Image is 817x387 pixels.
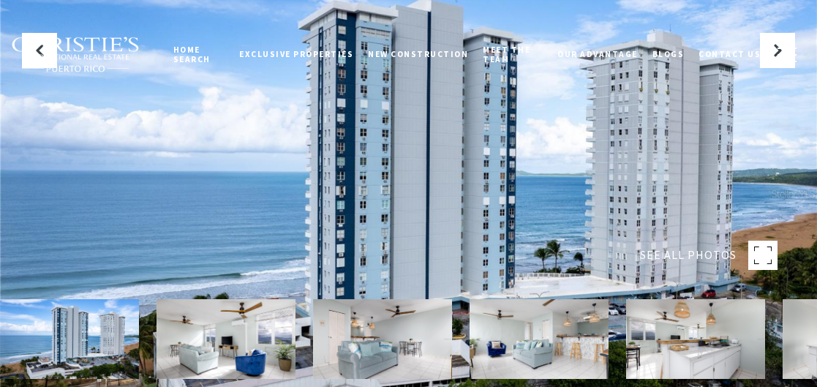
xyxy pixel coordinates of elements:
img: COND SANDY HILLS Unit: 19H [157,299,295,379]
span: Contact Us [699,49,761,59]
a: Exclusive Properties [232,36,361,72]
span: Exclusive Properties [239,49,353,59]
a: Meet the Team [475,31,550,78]
span: Our Advantage [557,49,638,59]
span: New Construction [368,49,468,59]
span: SEE ALL PHOTOS [640,246,737,265]
img: Christie's International Real Estate black text logo [11,37,140,72]
img: COND SANDY HILLS Unit: 19H [313,299,452,379]
a: New Construction [361,36,475,72]
a: Our Advantage [550,36,645,72]
a: Blogs [645,36,692,72]
img: COND SANDY HILLS Unit: 19H [470,299,609,379]
span: Blogs [652,49,685,59]
a: Home Search [166,31,233,78]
